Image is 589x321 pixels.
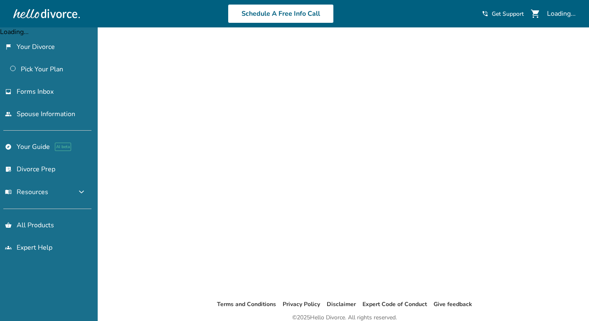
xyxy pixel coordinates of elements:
[217,300,276,308] a: Terms and Conditions
[5,244,12,251] span: groups
[5,111,12,117] span: people
[228,4,334,23] a: Schedule A Free Info Call
[283,300,320,308] a: Privacy Policy
[5,88,12,95] span: inbox
[5,189,12,195] span: menu_book
[492,10,524,18] span: Get Support
[5,166,12,173] span: list_alt_check
[327,299,356,309] li: Disclaimer
[530,9,540,19] span: shopping_cart
[362,300,427,308] a: Expert Code of Conduct
[76,187,86,197] span: expand_more
[5,222,12,229] span: shopping_basket
[434,299,472,309] li: Give feedback
[547,9,576,18] div: Loading...
[5,143,12,150] span: explore
[17,87,54,96] span: Forms Inbox
[482,10,488,17] span: phone_in_talk
[5,187,48,197] span: Resources
[55,143,71,151] span: AI beta
[482,10,524,18] a: phone_in_talkGet Support
[5,44,12,50] span: flag_2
